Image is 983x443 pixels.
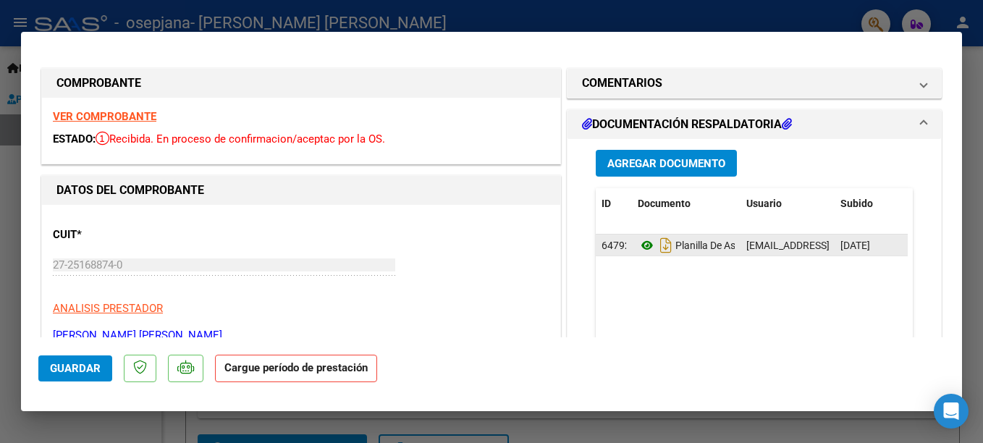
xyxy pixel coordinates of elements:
[934,394,969,429] div: Open Intercom Messenger
[53,302,163,315] span: ANALISIS PRESTADOR
[215,355,377,383] strong: Cargue período de prestación
[746,198,782,209] span: Usuario
[96,132,385,145] span: Recibida. En proceso de confirmacion/aceptac por la OS.
[638,198,691,209] span: Documento
[582,116,792,133] h1: DOCUMENTACIÓN RESPALDATORIA
[53,110,156,123] a: VER COMPROBANTE
[602,198,611,209] span: ID
[53,227,202,243] p: CUIT
[632,188,741,219] datatable-header-cell: Documento
[56,76,141,90] strong: COMPROBANTE
[607,157,725,170] span: Agregar Documento
[596,150,737,177] button: Agregar Documento
[568,110,941,139] mat-expansion-panel-header: DOCUMENTACIÓN RESPALDATORIA
[602,240,630,251] span: 64792
[907,188,979,219] datatable-header-cell: Acción
[53,327,549,344] p: [PERSON_NAME] [PERSON_NAME]
[56,183,204,197] strong: DATOS DEL COMPROBANTE
[840,240,870,251] span: [DATE]
[741,188,835,219] datatable-header-cell: Usuario
[657,234,675,257] i: Descargar documento
[582,75,662,92] h1: COMENTARIOS
[53,132,96,145] span: ESTADO:
[38,355,112,381] button: Guardar
[568,139,941,439] div: DOCUMENTACIÓN RESPALDATORIA
[840,198,873,209] span: Subido
[835,188,907,219] datatable-header-cell: Subido
[568,69,941,98] mat-expansion-panel-header: COMENTARIOS
[50,362,101,375] span: Guardar
[638,240,770,251] span: Planilla De Asistencia
[596,188,632,219] datatable-header-cell: ID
